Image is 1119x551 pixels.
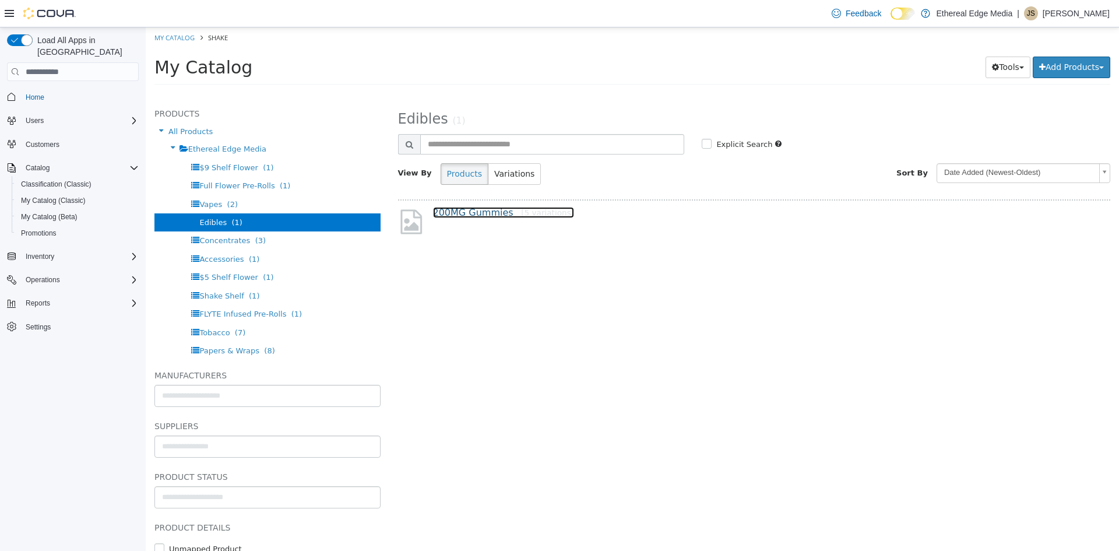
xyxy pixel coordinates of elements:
span: Classification (Classic) [21,180,92,189]
span: Concentrates [54,209,104,217]
a: My Catalog (Beta) [16,210,82,224]
h5: Product Details [9,493,235,507]
span: Settings [21,320,139,334]
button: Settings [2,318,143,335]
span: (8) [118,319,129,328]
label: Explicit Search [568,111,627,123]
span: Edibles [252,83,302,100]
button: My Catalog (Beta) [12,209,143,225]
button: Promotions [12,225,143,241]
button: Catalog [21,161,54,175]
a: Customers [21,138,64,152]
span: Users [21,114,139,128]
span: All Products [23,100,67,108]
span: Home [21,89,139,104]
h5: Product Status [9,443,235,457]
small: (1) [307,88,319,99]
input: Dark Mode [891,8,915,20]
button: Products [295,136,343,157]
span: Reports [21,296,139,310]
span: Home [26,93,44,102]
span: (1) [146,282,156,291]
button: Variations [342,136,395,157]
button: Catalog [2,160,143,176]
img: Cova [23,8,76,19]
a: 200MG Gummies[5 variations] [287,180,429,191]
span: Customers [26,140,59,149]
span: (3) [110,209,120,217]
button: Operations [2,272,143,288]
span: Accessories [54,227,98,236]
a: Home [21,90,49,104]
span: My Catalog (Classic) [21,196,86,205]
button: Add Products [887,29,965,51]
button: Inventory [2,248,143,265]
span: JS [1027,6,1035,20]
h5: Suppliers [9,392,235,406]
span: (1) [103,227,114,236]
span: $5 Shelf Flower [54,245,112,254]
span: Catalog [26,163,50,173]
span: Promotions [16,226,139,240]
a: My Catalog [9,6,49,15]
span: (1) [103,264,114,273]
span: (1) [117,136,128,145]
a: Classification (Classic) [16,177,96,191]
p: Ethereal Edge Media [936,6,1012,20]
span: My Catalog (Beta) [21,212,78,222]
span: Classification (Classic) [16,177,139,191]
span: Vapes [54,173,76,181]
span: (1) [86,191,96,199]
span: Shake Shelf [54,264,98,273]
span: Ethereal Edge Media [43,117,121,126]
button: Customers [2,136,143,153]
span: Load All Apps in [GEOGRAPHIC_DATA] [33,34,139,58]
span: Operations [26,275,60,285]
span: My Catalog (Beta) [16,210,139,224]
a: Feedback [827,2,886,25]
span: Edibles [54,191,81,199]
button: Operations [21,273,65,287]
span: Settings [26,322,51,332]
button: Reports [2,295,143,311]
span: Reports [26,299,50,308]
p: | [1017,6,1019,20]
button: My Catalog (Classic) [12,192,143,209]
h5: Products [9,79,235,93]
a: Date Added (Newest-Oldest) [791,136,965,156]
span: Shake [62,6,82,15]
nav: Complex example [7,83,139,366]
button: Home [2,88,143,105]
span: (7) [89,301,100,310]
button: Users [2,113,143,129]
img: missing-image.png [252,180,279,209]
span: Promotions [21,229,57,238]
a: My Catalog (Classic) [16,194,90,208]
span: Operations [21,273,139,287]
span: Sort By [751,141,782,150]
span: Full Flower Pre-Rolls [54,154,129,163]
span: (1) [117,245,128,254]
span: $9 Shelf Flower [54,136,112,145]
span: Feedback [846,8,881,19]
button: Users [21,114,48,128]
span: Customers [21,137,139,152]
label: Unmapped Product [20,516,96,528]
span: (2) [82,173,92,181]
span: View By [252,141,286,150]
span: Date Added (Newest-Oldest) [791,136,949,155]
p: [PERSON_NAME] [1043,6,1110,20]
span: My Catalog (Classic) [16,194,139,208]
span: Papers & Wraps [54,319,114,328]
a: Settings [21,320,55,334]
span: My Catalog [9,30,107,50]
h5: Manufacturers [9,341,235,355]
a: Promotions [16,226,61,240]
span: Users [26,116,44,125]
span: (1) [134,154,145,163]
button: Inventory [21,250,59,264]
span: Inventory [21,250,139,264]
span: FLYTE Infused Pre-Rolls [54,282,140,291]
button: Reports [21,296,55,310]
